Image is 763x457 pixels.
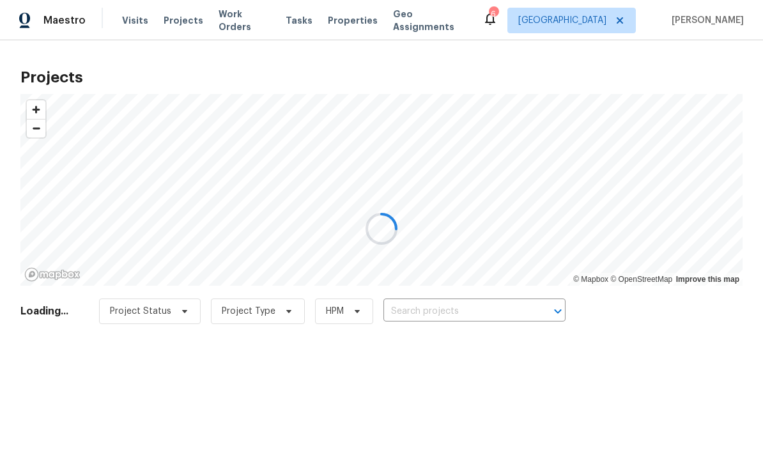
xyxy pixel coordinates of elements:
[27,100,45,119] button: Zoom in
[489,8,498,20] div: 6
[573,275,608,284] a: Mapbox
[24,267,81,282] a: Mapbox homepage
[676,275,739,284] a: Improve this map
[610,275,672,284] a: OpenStreetMap
[27,119,45,137] button: Zoom out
